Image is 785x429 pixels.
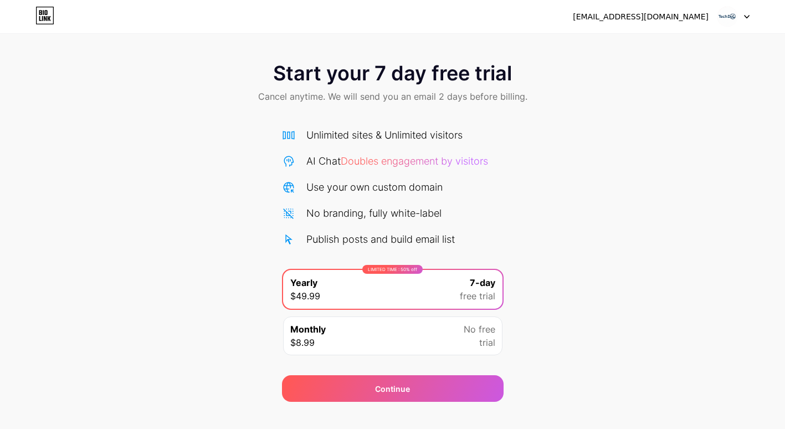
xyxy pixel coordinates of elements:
span: No free [464,323,495,336]
div: AI Chat [306,154,488,168]
span: Cancel anytime. We will send you an email 2 days before billing. [258,90,527,103]
div: No branding, fully white-label [306,206,442,221]
span: free trial [460,289,495,303]
div: Use your own custom domain [306,180,443,195]
span: Continue [375,383,410,395]
span: 7-day [470,276,495,289]
div: [EMAIL_ADDRESS][DOMAIN_NAME] [573,11,709,23]
div: LIMITED TIME : 50% off [362,265,423,274]
span: $8.99 [290,336,315,349]
div: Publish posts and build email list [306,232,455,247]
span: Monthly [290,323,326,336]
div: Unlimited sites & Unlimited visitors [306,127,463,142]
span: $49.99 [290,289,320,303]
span: trial [479,336,495,349]
span: Doubles engagement by visitors [341,155,488,167]
img: Modi Nab [717,6,738,27]
span: Start your 7 day free trial [273,62,512,84]
span: Yearly [290,276,317,289]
